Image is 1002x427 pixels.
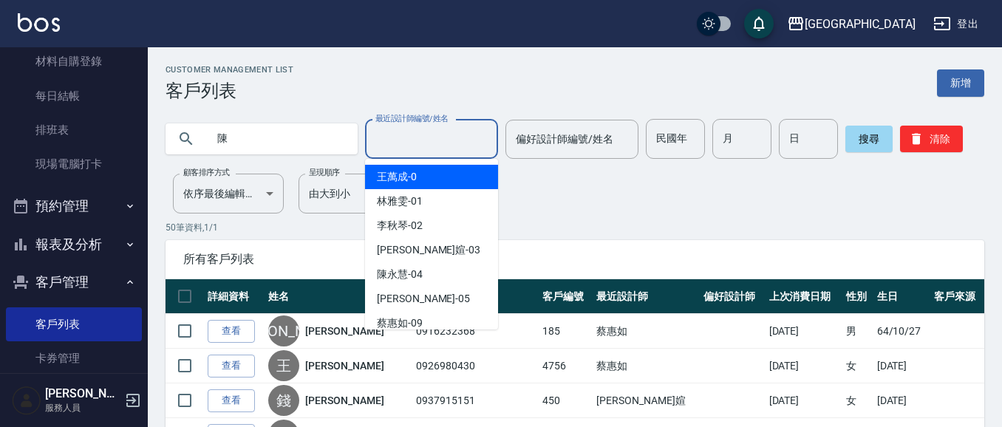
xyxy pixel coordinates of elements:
a: 現場電腦打卡 [6,147,142,181]
a: 卡券管理 [6,341,142,375]
span: 陳永慧 -04 [377,267,423,282]
a: 查看 [208,389,255,412]
p: 50 筆資料, 1 / 1 [166,221,984,234]
span: [PERSON_NAME] -05 [377,291,470,307]
label: 呈現順序 [309,167,340,178]
div: 錢 [268,385,299,416]
img: Logo [18,13,60,32]
td: [DATE] [873,383,930,418]
a: 查看 [208,320,255,343]
td: 女 [842,383,873,418]
th: 客戶編號 [539,279,593,314]
button: 登出 [927,10,984,38]
a: 材料自購登錄 [6,44,142,78]
td: [DATE] [766,383,842,418]
td: [PERSON_NAME]媗 [593,383,700,418]
td: 蔡惠如 [593,349,700,383]
img: Person [12,386,41,415]
span: 所有客戶列表 [183,252,967,267]
a: 客戶列表 [6,307,142,341]
th: 詳細資料 [204,279,265,314]
h3: 客戶列表 [166,81,293,101]
span: 王萬成 -0 [377,169,417,185]
th: 生日 [873,279,930,314]
td: 0926980430 [412,349,539,383]
th: 最近設計師 [593,279,700,314]
a: [PERSON_NAME] [305,393,384,408]
div: 王 [268,350,299,381]
th: 上次消費日期 [766,279,842,314]
div: [GEOGRAPHIC_DATA] [805,15,916,33]
a: 排班表 [6,113,142,147]
button: 搜尋 [845,126,893,152]
a: 新增 [937,69,984,97]
button: 報表及分析 [6,225,142,264]
th: 性別 [842,279,873,314]
td: 185 [539,314,593,349]
h2: Customer Management List [166,65,293,75]
label: 最近設計師編號/姓名 [375,113,449,124]
a: 查看 [208,355,255,378]
span: 蔡惠如 -09 [377,315,423,331]
button: 預約管理 [6,187,142,225]
div: 依序最後編輯時間 [173,174,284,213]
button: 客戶管理 [6,263,142,301]
td: 4756 [539,349,593,383]
th: 偏好設計師 [700,279,766,314]
td: 0937915151 [412,383,539,418]
a: 每日結帳 [6,79,142,113]
label: 顧客排序方式 [183,167,230,178]
h5: [PERSON_NAME] [45,386,120,401]
td: 男 [842,314,873,349]
div: 由大到小 [299,174,409,213]
span: 林雅雯 -01 [377,194,423,209]
td: 64/10/27 [873,314,930,349]
td: 450 [539,383,593,418]
td: [DATE] [873,349,930,383]
th: 客戶來源 [930,279,984,314]
div: [PERSON_NAME] [268,315,299,346]
a: [PERSON_NAME] [305,324,384,338]
input: 搜尋關鍵字 [207,119,346,159]
th: 姓名 [265,279,412,314]
td: 女 [842,349,873,383]
span: [PERSON_NAME]媗 -03 [377,242,480,258]
button: [GEOGRAPHIC_DATA] [781,9,921,39]
td: [DATE] [766,314,842,349]
td: [DATE] [766,349,842,383]
td: 蔡惠如 [593,314,700,349]
button: 清除 [900,126,963,152]
a: [PERSON_NAME] [305,358,384,373]
td: 0916232368 [412,314,539,349]
button: save [744,9,774,38]
p: 服務人員 [45,401,120,414]
span: 李秋琴 -02 [377,218,423,233]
